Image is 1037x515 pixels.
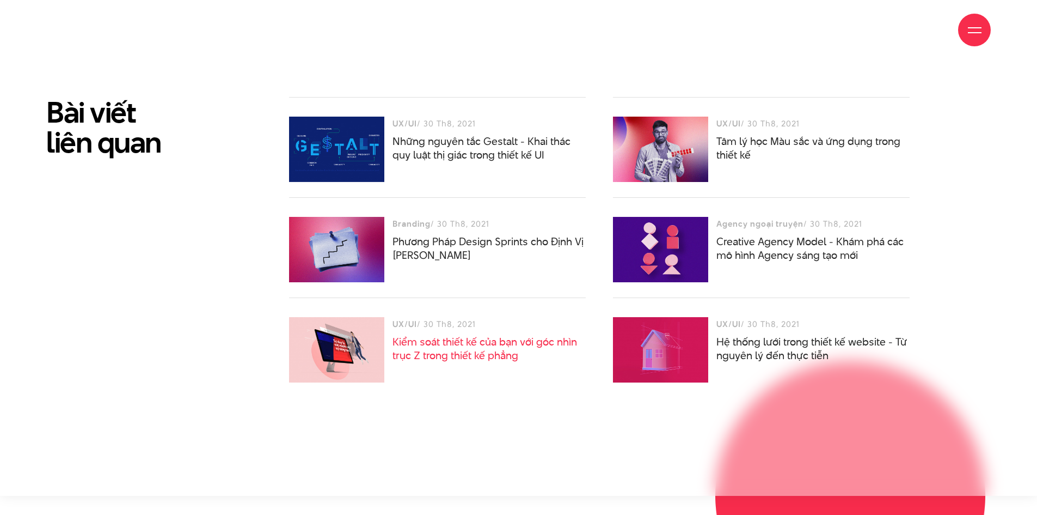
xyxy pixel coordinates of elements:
[716,117,741,130] h3: UX/UI
[392,217,586,231] div: / 30 Th8, 2021
[392,217,431,231] h3: Branding
[46,97,262,157] h2: Bài viết liên quan
[392,317,417,331] h3: UX/UI
[716,217,910,231] div: / 30 Th8, 2021
[392,317,586,331] div: / 30 Th8, 2021
[716,317,741,331] h3: UX/UI
[392,335,577,363] a: Kiểm soát thiết kế của bạn với góc nhìn trục Z trong thiết kế phẳng
[716,134,900,162] a: Tâm lý học Màu sắc và ứng dụng trong thiết kế
[716,217,803,231] h3: Agency ngoại truyện
[392,234,584,263] a: Phương Pháp Design Sprints cho Định Vị [PERSON_NAME]
[716,117,910,130] div: / 30 Th8, 2021
[392,117,417,130] h3: UX/UI
[392,117,586,130] div: / 30 Th8, 2021
[716,317,910,331] div: / 30 Th8, 2021
[716,335,907,363] a: Hệ thống lưới trong thiết kế website - Từ nguyên lý đến thực tiễn
[392,134,570,162] a: Những nguyên tắc Gestalt - Khai thác quy luật thị giác trong thiết kế UI
[716,234,904,263] a: Creative Agency Model - Khám phá các mô hình Agency sáng tạo mới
